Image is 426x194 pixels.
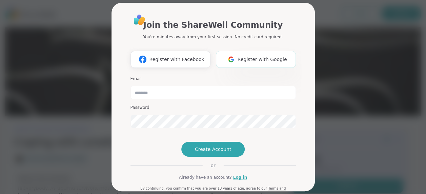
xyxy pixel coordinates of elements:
span: or [202,162,223,169]
span: Register with Google [238,56,287,63]
img: ShareWell Logomark [136,53,149,65]
span: Already have an account? [179,174,232,180]
h3: Password [130,105,296,111]
img: ShareWell Logo [132,12,147,27]
h3: Email [130,76,296,82]
img: ShareWell Logomark [225,53,238,65]
button: Register with Facebook [130,51,210,68]
span: By continuing, you confirm that you are over 18 years of age, agree to our [140,187,267,190]
a: Log in [233,174,247,180]
p: You're minutes away from your first session. No credit card required. [143,34,283,40]
button: Register with Google [216,51,296,68]
span: Create Account [195,146,231,153]
h1: Join the ShareWell Community [143,19,283,31]
button: Create Account [181,142,245,157]
span: Register with Facebook [149,56,204,63]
